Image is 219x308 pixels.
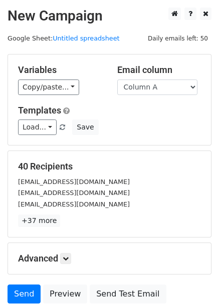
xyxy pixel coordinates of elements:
[8,34,120,42] small: Google Sheet:
[43,284,87,303] a: Preview
[18,64,102,75] h5: Variables
[117,64,201,75] h5: Email column
[18,200,130,208] small: [EMAIL_ADDRESS][DOMAIN_NAME]
[144,34,211,42] a: Daily emails left: 50
[18,105,61,115] a: Templates
[8,7,211,24] h2: New Campaign
[8,284,41,303] a: Send
[18,161,201,172] h5: 40 Recipients
[18,253,201,264] h5: Advanced
[53,34,119,42] a: Untitled spreadsheet
[90,284,166,303] a: Send Test Email
[18,79,79,95] a: Copy/paste...
[18,189,130,196] small: [EMAIL_ADDRESS][DOMAIN_NAME]
[18,119,57,135] a: Load...
[18,178,130,185] small: [EMAIL_ADDRESS][DOMAIN_NAME]
[72,119,98,135] button: Save
[144,33,211,44] span: Daily emails left: 50
[18,214,60,227] a: +37 more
